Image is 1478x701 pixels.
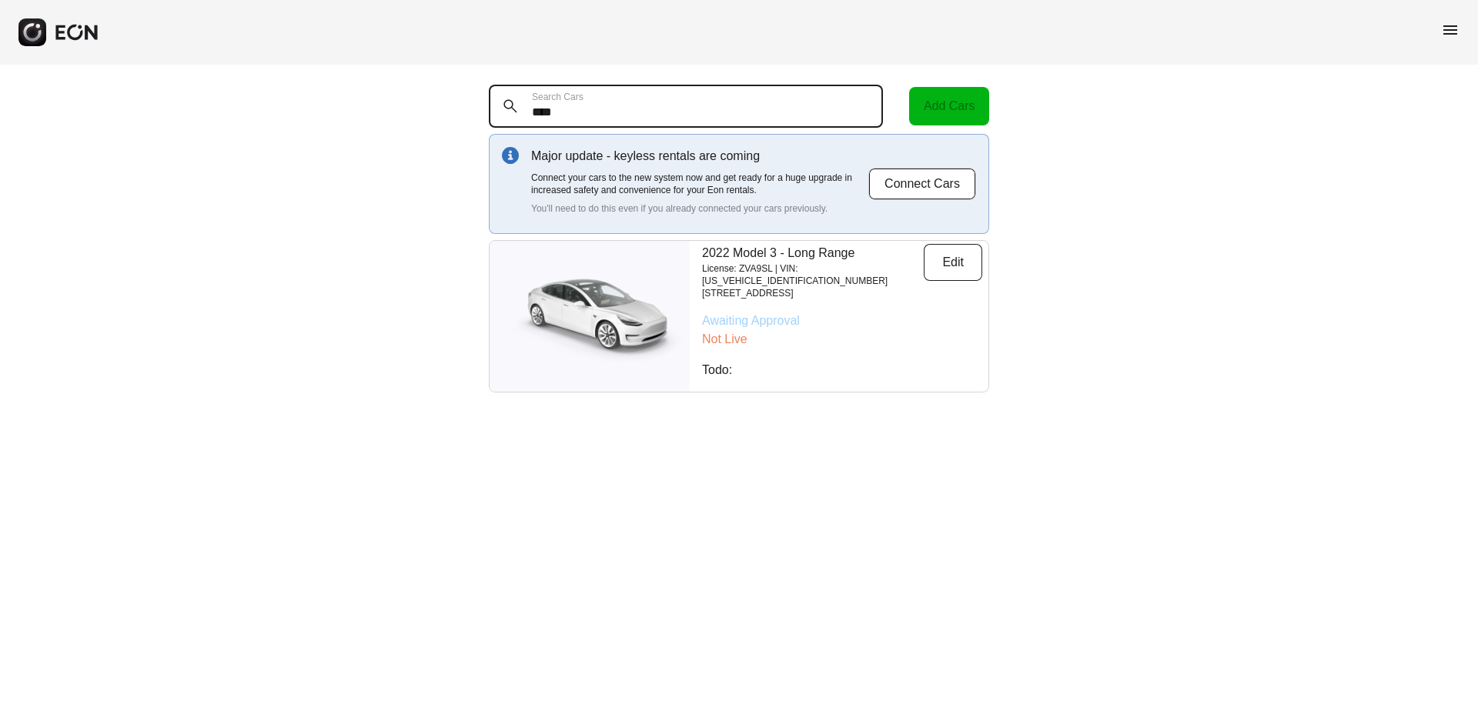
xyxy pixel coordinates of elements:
[490,266,690,366] img: car
[502,147,519,164] img: info
[924,244,982,281] button: Edit
[702,262,924,287] p: License: ZVA9SL | VIN: [US_VEHICLE_IDENTIFICATION_NUMBER]
[868,168,976,200] button: Connect Cars
[531,202,868,215] p: You'll need to do this even if you already connected your cars previously.
[531,147,868,165] p: Major update - keyless rentals are coming
[702,287,924,299] p: [STREET_ADDRESS]
[532,91,584,103] label: Search Cars
[1441,21,1460,39] span: menu
[531,172,868,196] p: Connect your cars to the new system now and get ready for a huge upgrade in increased safety and ...
[702,361,982,379] p: Todo:
[702,312,982,330] p: Awaiting Approval
[702,330,982,349] p: Not Live
[702,244,924,262] p: 2022 Model 3 - Long Range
